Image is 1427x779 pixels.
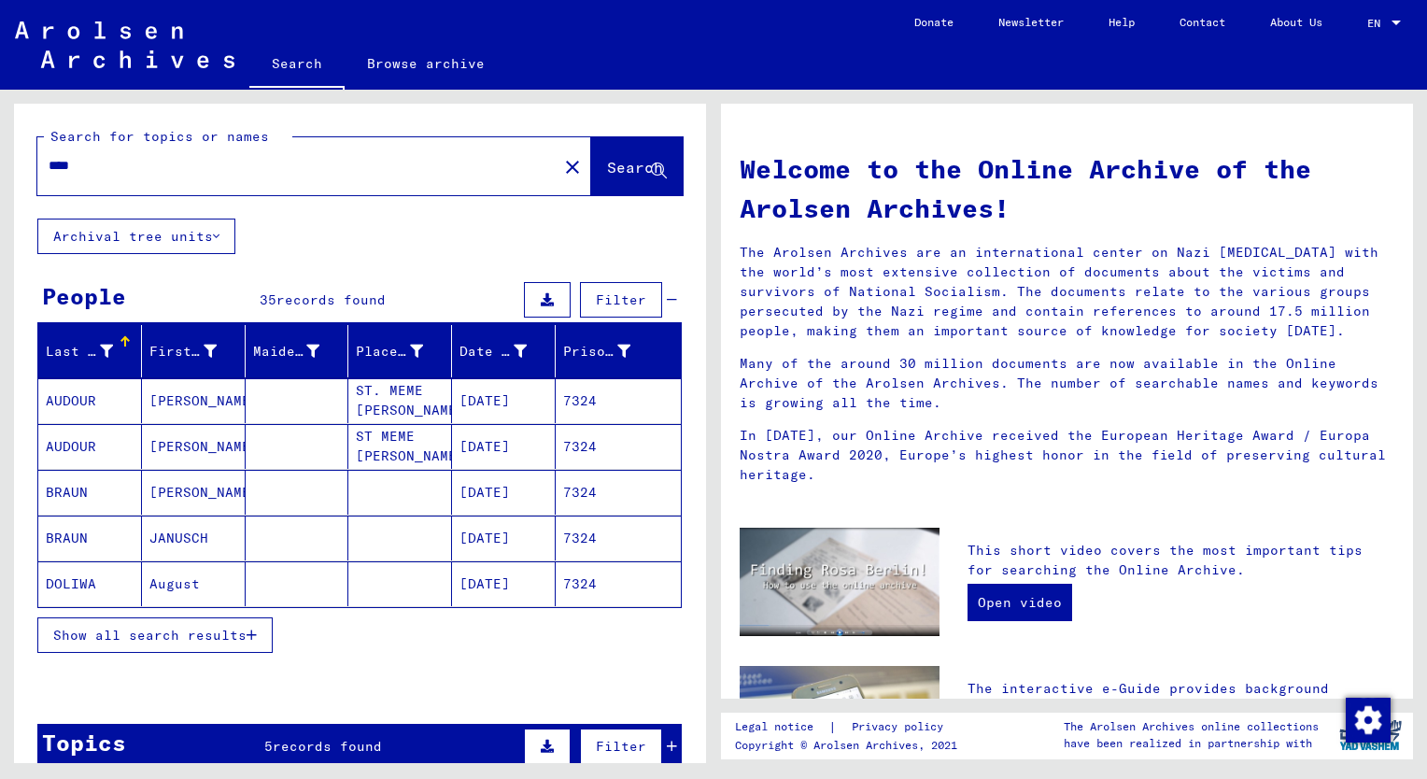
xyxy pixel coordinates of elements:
p: The Arolsen Archives are an international center on Nazi [MEDICAL_DATA] with the world’s most ext... [740,243,1394,341]
div: Maiden Name [253,336,348,366]
div: Last Name [46,342,113,361]
div: | [735,717,966,737]
a: Legal notice [735,717,828,737]
mat-header-cell: First Name [142,325,246,377]
span: 5 [264,738,273,755]
mat-cell: ST MEME [PERSON_NAME] [348,424,452,469]
button: Clear [554,148,591,185]
img: yv_logo.png [1335,712,1406,758]
p: The Arolsen Archives online collections [1064,718,1319,735]
p: The interactive e-Guide provides background knowledge to help you understand the documents. It in... [968,679,1394,777]
mat-cell: [DATE] [452,561,556,606]
div: Date of Birth [459,336,555,366]
span: Filter [596,738,646,755]
mat-header-cell: Date of Birth [452,325,556,377]
span: records found [276,291,386,308]
span: Search [607,158,663,177]
h1: Welcome to the Online Archive of the Arolsen Archives! [740,149,1394,228]
a: Browse archive [345,41,507,86]
mat-cell: August [142,561,246,606]
div: Prisoner # [563,342,630,361]
mat-cell: [PERSON_NAME] [142,424,246,469]
button: Filter [580,729,662,764]
button: Filter [580,282,662,318]
a: Open video [968,584,1072,621]
mat-cell: [PERSON_NAME] [142,378,246,423]
span: records found [273,738,382,755]
span: Filter [596,291,646,308]
mat-cell: [DATE] [452,424,556,469]
div: First Name [149,342,217,361]
p: Many of the around 30 million documents are now available in the Online Archive of the Arolsen Ar... [740,354,1394,413]
div: Last Name [46,336,141,366]
button: Search [591,137,683,195]
div: Place of Birth [356,342,423,361]
mat-cell: 7324 [556,516,681,560]
span: Show all search results [53,627,247,644]
span: EN [1367,17,1388,30]
mat-label: Search for topics or names [50,128,269,145]
div: First Name [149,336,245,366]
mat-header-cell: Maiden Name [246,325,349,377]
p: have been realized in partnership with [1064,735,1319,752]
mat-cell: ST. MEME [PERSON_NAME] [348,378,452,423]
div: Date of Birth [459,342,527,361]
mat-cell: BRAUN [38,516,142,560]
mat-cell: BRAUN [38,470,142,515]
mat-cell: AUDOUR [38,424,142,469]
div: Place of Birth [356,336,451,366]
button: Show all search results [37,617,273,653]
div: Prisoner # [563,336,658,366]
mat-cell: [DATE] [452,378,556,423]
mat-cell: 7324 [556,378,681,423]
a: Search [249,41,345,90]
img: video.jpg [740,528,940,636]
mat-icon: close [561,156,584,178]
mat-cell: 7324 [556,424,681,469]
button: Archival tree units [37,219,235,254]
p: In [DATE], our Online Archive received the European Heritage Award / Europa Nostra Award 2020, Eu... [740,426,1394,485]
div: Change consent [1345,697,1390,742]
mat-cell: DOLIWA [38,561,142,606]
mat-cell: 7324 [556,470,681,515]
p: Copyright © Arolsen Archives, 2021 [735,737,966,754]
mat-header-cell: Prisoner # [556,325,681,377]
a: Privacy policy [837,717,966,737]
mat-cell: AUDOUR [38,378,142,423]
img: Change consent [1346,698,1391,743]
p: This short video covers the most important tips for searching the Online Archive. [968,541,1394,580]
mat-cell: JANUSCH [142,516,246,560]
span: 35 [260,291,276,308]
img: Arolsen_neg.svg [15,21,234,68]
mat-header-cell: Last Name [38,325,142,377]
mat-cell: 7324 [556,561,681,606]
mat-cell: [PERSON_NAME] [142,470,246,515]
div: Maiden Name [253,342,320,361]
div: People [42,279,126,313]
div: Topics [42,726,126,759]
mat-cell: [DATE] [452,516,556,560]
mat-cell: [DATE] [452,470,556,515]
mat-header-cell: Place of Birth [348,325,452,377]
